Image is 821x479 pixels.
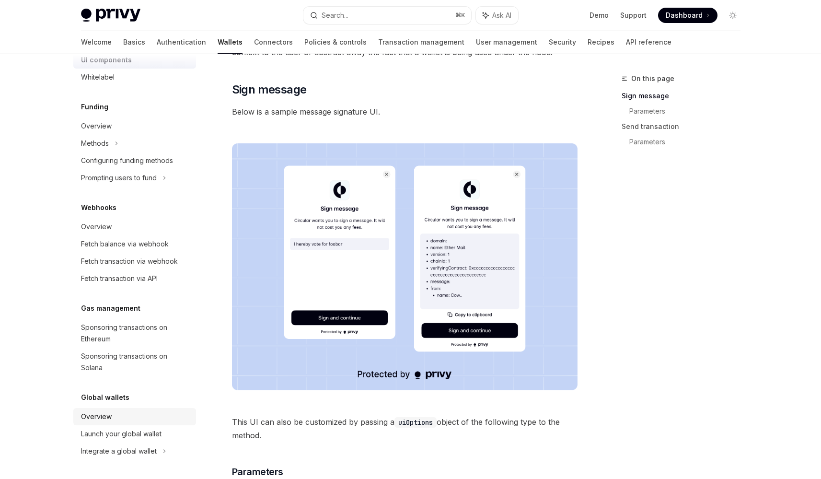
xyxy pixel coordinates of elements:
[81,221,112,233] div: Overview
[622,119,748,134] a: Send transaction
[666,11,703,20] span: Dashboard
[492,11,511,20] span: Ask AI
[81,71,115,83] div: Whitelabel
[254,31,293,54] a: Connectors
[81,172,157,184] div: Prompting users to fund
[73,69,196,86] a: Whitelabel
[81,138,109,149] div: Methods
[622,88,748,104] a: Sign message
[81,428,162,440] div: Launch your global wallet
[73,218,196,235] a: Overview
[304,31,367,54] a: Policies & controls
[588,31,614,54] a: Recipes
[73,348,196,376] a: Sponsoring transactions on Solana
[73,152,196,169] a: Configuring funding methods
[394,417,437,428] code: uiOptions
[626,31,671,54] a: API reference
[81,202,116,213] h5: Webhooks
[81,350,190,374] div: Sponsoring transactions on Solana
[629,134,748,150] a: Parameters
[725,8,740,23] button: Toggle dark mode
[81,155,173,166] div: Configuring funding methods
[73,270,196,287] a: Fetch transaction via API
[232,143,578,390] img: images/Sign.png
[620,11,647,20] a: Support
[631,73,674,84] span: On this page
[303,7,471,24] button: Search...⌘K
[81,238,169,250] div: Fetch balance via webhook
[73,319,196,348] a: Sponsoring transactions on Ethereum
[232,465,283,479] span: Parameters
[157,31,206,54] a: Authentication
[81,445,157,457] div: Integrate a global wallet
[658,8,717,23] a: Dashboard
[73,425,196,443] a: Launch your global wallet
[232,105,578,118] span: Below is a sample message signature UI.
[81,120,112,132] div: Overview
[81,411,112,422] div: Overview
[590,11,609,20] a: Demo
[73,253,196,270] a: Fetch transaction via webhook
[81,9,140,22] img: light logo
[81,256,178,267] div: Fetch transaction via webhook
[123,31,145,54] a: Basics
[73,408,196,425] a: Overview
[81,31,112,54] a: Welcome
[81,273,158,284] div: Fetch transaction via API
[81,303,140,314] h5: Gas management
[322,10,348,21] div: Search...
[629,104,748,119] a: Parameters
[549,31,576,54] a: Security
[81,101,108,113] h5: Funding
[476,7,518,24] button: Ask AI
[81,392,129,403] h5: Global wallets
[81,322,190,345] div: Sponsoring transactions on Ethereum
[232,415,578,442] span: This UI can also be customized by passing a object of the following type to the method.
[378,31,464,54] a: Transaction management
[476,31,537,54] a: User management
[232,82,307,97] span: Sign message
[73,235,196,253] a: Fetch balance via webhook
[218,31,243,54] a: Wallets
[455,12,465,19] span: ⌘ K
[73,117,196,135] a: Overview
